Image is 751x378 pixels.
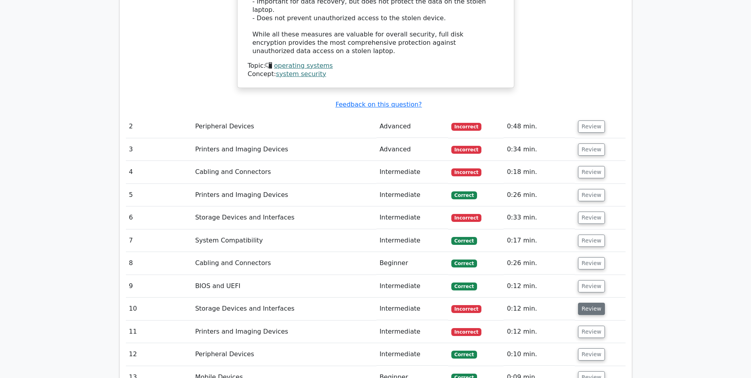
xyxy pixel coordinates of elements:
td: Printers and Imaging Devices [192,321,376,343]
a: system security [276,70,326,78]
span: Incorrect [451,123,482,131]
td: Intermediate [376,161,448,183]
td: 5 [126,184,192,206]
td: 7 [126,229,192,252]
button: Review [578,326,605,338]
span: Incorrect [451,305,482,313]
td: 0:12 min. [504,321,575,343]
button: Review [578,348,605,361]
td: Peripheral Devices [192,115,376,138]
td: 0:12 min. [504,275,575,298]
span: Correct [451,260,477,267]
td: Storage Devices and Interfaces [192,206,376,229]
td: 0:34 min. [504,138,575,161]
button: Review [578,257,605,269]
button: Review [578,280,605,292]
button: Review [578,212,605,224]
td: 10 [126,298,192,320]
button: Review [578,166,605,178]
td: 11 [126,321,192,343]
button: Review [578,189,605,201]
td: Cabling and Connectors [192,252,376,275]
a: operating systems [274,62,333,69]
td: 0:33 min. [504,206,575,229]
td: 0:17 min. [504,229,575,252]
td: 0:18 min. [504,161,575,183]
span: Incorrect [451,146,482,154]
a: Feedback on this question? [335,101,422,108]
td: 3 [126,138,192,161]
td: 8 [126,252,192,275]
td: Peripheral Devices [192,343,376,366]
span: Correct [451,351,477,359]
button: Review [578,143,605,156]
td: 2 [126,115,192,138]
button: Review [578,303,605,315]
td: Cabling and Connectors [192,161,376,183]
button: Review [578,235,605,247]
td: BIOS and UEFI [192,275,376,298]
span: Correct [451,237,477,245]
td: Printers and Imaging Devices [192,138,376,161]
td: 0:12 min. [504,298,575,320]
td: Advanced [376,138,448,161]
span: Incorrect [451,214,482,222]
td: 0:26 min. [504,184,575,206]
td: Beginner [376,252,448,275]
button: Review [578,120,605,133]
td: Intermediate [376,275,448,298]
td: 12 [126,343,192,366]
td: Intermediate [376,184,448,206]
span: Incorrect [451,168,482,176]
span: Correct [451,191,477,199]
td: 0:48 min. [504,115,575,138]
td: Advanced [376,115,448,138]
td: Intermediate [376,206,448,229]
td: Intermediate [376,298,448,320]
td: Intermediate [376,229,448,252]
div: Topic: [248,62,504,70]
td: Printers and Imaging Devices [192,184,376,206]
td: 0:10 min. [504,343,575,366]
td: 6 [126,206,192,229]
span: Correct [451,283,477,290]
td: 9 [126,275,192,298]
td: 4 [126,161,192,183]
span: Incorrect [451,328,482,336]
td: Intermediate [376,321,448,343]
td: System Compatibility [192,229,376,252]
td: Intermediate [376,343,448,366]
div: Concept: [248,70,504,78]
td: Storage Devices and Interfaces [192,298,376,320]
td: 0:26 min. [504,252,575,275]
